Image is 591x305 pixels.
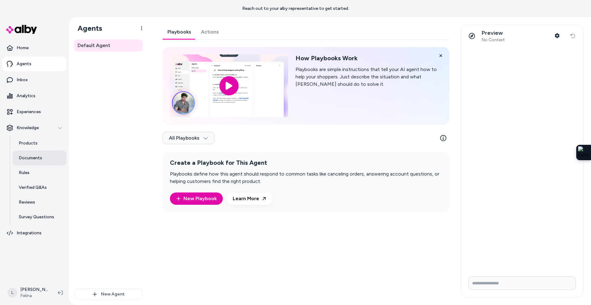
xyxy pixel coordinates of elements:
[19,170,30,176] p: Rules
[170,159,442,167] h2: Create a Playbook for This Agent
[2,41,66,55] a: Home
[20,293,48,299] span: Felina
[17,109,41,115] p: Experiences
[19,140,38,146] p: Products
[2,57,66,71] a: Agents
[242,6,349,12] p: Reach out to your alby representative to get started.
[19,199,35,205] p: Reviews
[19,184,47,191] p: Verified Q&As
[2,73,66,87] a: Inbox
[13,180,66,195] a: Verified Q&As
[20,287,48,293] p: [PERSON_NAME]
[227,192,273,205] a: Learn More
[170,192,223,205] a: New Playbook
[7,288,17,298] span: L
[13,210,66,224] a: Survey Questions
[17,125,39,131] p: Knowledge
[163,25,196,39] a: Playbooks
[196,25,224,39] a: Actions
[17,45,29,51] p: Home
[74,39,143,52] a: Default Agent
[19,214,54,220] p: Survey Questions
[295,54,442,62] h2: How Playbooks Work
[2,226,66,240] a: Integrations
[73,24,102,33] h1: Agents
[6,25,37,34] img: alby Logo
[4,283,53,303] button: L[PERSON_NAME]Felina
[2,89,66,103] a: Analytics
[2,121,66,135] button: Knowledge
[163,132,215,144] button: All Playbooks
[578,146,589,159] img: Extension Icon
[170,170,442,185] p: Playbooks define how this agent should respond to common tasks like canceling orders, answering a...
[19,155,42,161] p: Documents
[13,136,66,151] a: Products
[482,37,505,43] span: No Context
[17,61,31,67] p: Agents
[74,288,143,300] button: New Agent
[482,30,505,37] p: Preview
[17,77,28,83] p: Inbox
[17,230,42,236] p: Integrations
[78,42,110,49] span: Default Agent
[295,66,442,88] p: Playbooks are simple instructions that tell your AI agent how to help your shoppers. Just describ...
[17,93,35,99] p: Analytics
[468,276,576,290] input: Write your prompt here
[13,195,66,210] a: Reviews
[13,151,66,165] a: Documents
[169,135,208,141] span: All Playbooks
[13,165,66,180] a: Rules
[2,105,66,119] a: Experiences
